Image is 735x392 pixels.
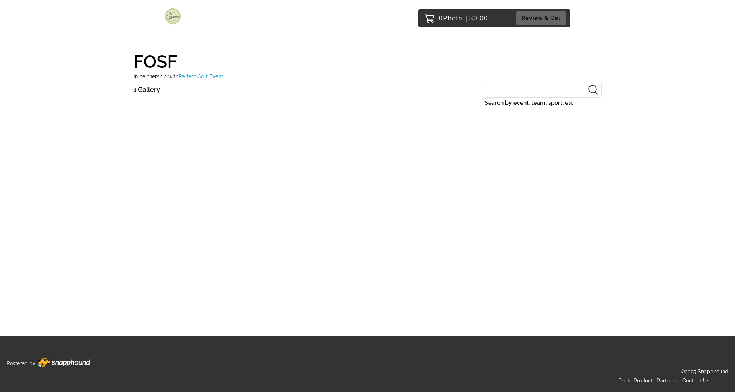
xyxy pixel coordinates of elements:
[7,359,35,368] p: Powered by
[466,15,468,22] span: |
[516,11,566,25] button: Review & Get
[443,12,463,24] span: Photo
[178,73,223,79] span: Perfect Golf Event
[37,358,90,367] img: Footer
[682,378,709,384] a: Contact Us
[516,11,569,25] a: Review & Get
[133,84,160,96] p: 1 Gallery
[681,367,728,376] p: ©2025 Snapphound
[133,46,602,70] h1: FOSF
[439,12,488,24] p: 0 $0.00
[165,8,181,25] img: Snapphound Logo
[485,98,602,108] label: Search by event, team, sport, etc
[618,378,677,384] a: Photo Products Partners
[133,73,223,79] small: In partnership with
